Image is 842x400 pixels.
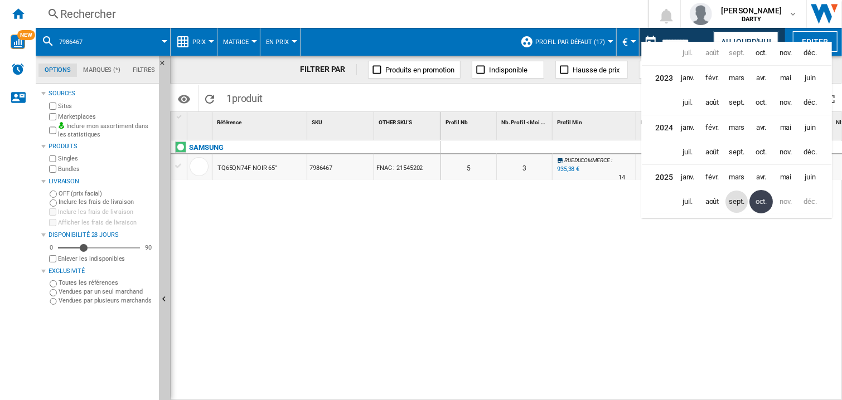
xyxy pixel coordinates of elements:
[724,41,749,66] td: September 2022
[700,140,724,165] td: August 2024
[750,166,772,188] span: avr.
[675,90,700,115] td: July 2023
[724,165,749,190] td: March 2025
[750,67,772,89] span: avr.
[750,42,772,64] span: oct.
[725,67,748,89] span: mars
[701,166,723,188] span: févr.
[675,140,700,165] td: July 2024
[700,41,724,66] td: August 2022
[724,90,749,115] td: September 2023
[798,140,831,165] td: December 2024
[675,41,700,66] td: July 2022
[642,165,675,190] td: 2025
[676,116,699,139] span: janv.
[798,165,831,190] td: June 2025
[799,91,821,114] span: déc.
[725,166,748,188] span: mars
[675,189,700,214] td: July 2025
[750,91,772,114] span: oct.
[775,67,797,89] span: mai
[700,66,724,91] td: February 2023
[676,141,699,163] span: juil.
[675,165,700,190] td: January 2025
[724,140,749,165] td: September 2024
[675,66,700,91] td: January 2023
[701,141,723,163] span: août
[724,189,749,214] td: September 2025
[676,166,699,188] span: janv.
[750,116,772,139] span: avr.
[725,91,748,114] span: sept.
[799,42,821,64] span: déc.
[642,42,831,217] md-calendar: Calendar
[642,66,675,91] td: 2023
[773,115,798,140] td: May 2024
[798,41,831,66] td: December 2022
[701,191,723,213] span: août
[775,166,797,188] span: mai
[700,165,724,190] td: February 2025
[798,90,831,115] td: December 2023
[773,189,798,214] td: November 2025
[749,115,773,140] td: April 2024
[773,165,798,190] td: May 2025
[749,66,773,91] td: April 2023
[701,91,723,114] span: août
[749,90,773,115] td: October 2023
[799,166,821,188] span: juin
[675,115,700,140] td: January 2024
[798,66,831,91] td: June 2023
[775,141,797,163] span: nov.
[676,91,699,114] span: juil.
[725,191,748,213] span: sept.
[775,91,797,114] span: nov.
[701,116,723,139] span: févr.
[773,66,798,91] td: May 2023
[725,116,748,139] span: mars
[676,67,699,89] span: janv.
[676,191,699,213] span: juil.
[750,141,772,163] span: oct.
[798,115,831,140] td: June 2024
[701,67,723,89] span: févr.
[773,41,798,66] td: November 2022
[700,115,724,140] td: February 2024
[725,141,748,163] span: sept.
[775,116,797,139] span: mai
[773,90,798,115] td: November 2023
[775,42,797,64] span: nov.
[749,41,773,66] td: October 2022
[700,189,724,214] td: August 2025
[749,189,773,214] td: October 2025
[724,115,749,140] td: March 2024
[749,165,773,190] td: April 2025
[773,140,798,165] td: November 2024
[749,140,773,165] td: October 2024
[799,141,821,163] span: déc.
[642,115,675,140] td: 2024
[749,190,773,213] span: oct.
[799,67,821,89] span: juin
[799,116,821,139] span: juin
[700,90,724,115] td: August 2023
[798,189,831,214] td: December 2025
[724,66,749,91] td: March 2023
